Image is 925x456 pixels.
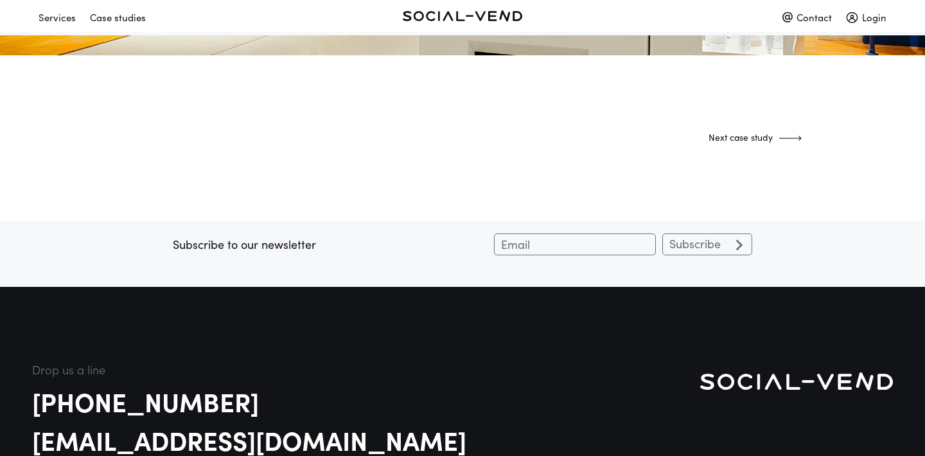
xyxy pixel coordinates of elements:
img: logo--white.svg [700,372,893,391]
a: Next case study [295,132,801,144]
a: Case studies [90,6,160,19]
div: Case studies [90,6,146,28]
input: Subscribe [662,233,752,255]
a: [EMAIL_ADDRESS][DOMAIN_NAME] [32,427,700,453]
h1: Subscribe to our newsletter [173,239,475,250]
div: Contact [782,6,832,28]
input: Email [494,233,656,255]
a: [PHONE_NUMBER] [32,388,700,414]
div: Login [846,6,886,28]
h1: Drop us a line [32,364,700,376]
div: Services [39,6,76,28]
